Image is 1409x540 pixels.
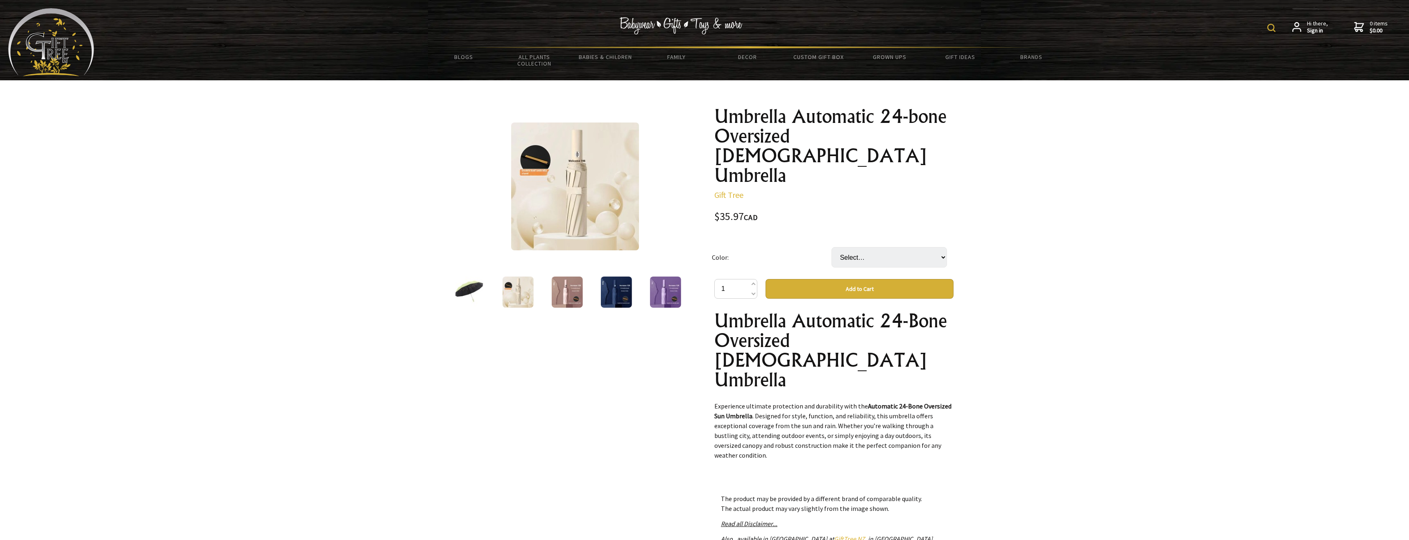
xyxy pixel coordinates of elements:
p: The product may be provided by a different brand of comparable quality. The actual product may va... [721,494,947,513]
img: Umbrella Automatic 24-bone Oversized Sun Umbrella [650,277,681,308]
span: CAD [744,213,758,222]
img: Umbrella Automatic 24-bone Oversized Sun Umbrella [453,277,485,308]
a: Decor [712,48,783,66]
div: $35.97 [714,211,954,222]
a: Babies & Children [570,48,641,66]
img: Umbrella Automatic 24-bone Oversized Sun Umbrella [503,277,534,308]
a: Gift Ideas [925,48,996,66]
td: Color: [712,236,831,279]
img: Umbrella Automatic 24-bone Oversized Sun Umbrella [511,123,639,250]
img: Umbrella Automatic 24-bone Oversized Sun Umbrella [601,277,632,308]
button: Add to Cart [766,279,954,299]
img: Babyware - Gifts - Toys and more... [8,8,94,76]
p: Experience ultimate protection and durability with the . Designed for style, function, and reliab... [714,401,954,460]
span: 0 items [1370,20,1388,34]
div: Umbrella *1 [714,311,954,475]
img: product search [1267,24,1275,32]
h1: Umbrella Automatic 24-bone Oversized [DEMOGRAPHIC_DATA] Umbrella [714,107,954,185]
a: Brands [996,48,1067,66]
a: Family [641,48,712,66]
a: Read all Disclaimer... [721,520,777,528]
a: Gift Tree [714,190,743,200]
a: Hi there,Sign in [1292,20,1328,34]
a: BLOGS [428,48,499,66]
img: Babywear - Gifts - Toys & more [619,17,742,34]
a: 0 items$0.00 [1354,20,1388,34]
a: All Plants Collection [499,48,570,72]
strong: $0.00 [1370,27,1388,34]
span: Hi there, [1307,20,1328,34]
strong: Sign in [1307,27,1328,34]
a: Grown Ups [854,48,925,66]
h1: Umbrella Automatic 24-Bone Oversized [DEMOGRAPHIC_DATA] Umbrella [714,311,954,390]
img: Umbrella Automatic 24-bone Oversized Sun Umbrella [552,277,583,308]
a: Custom Gift Box [783,48,854,66]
